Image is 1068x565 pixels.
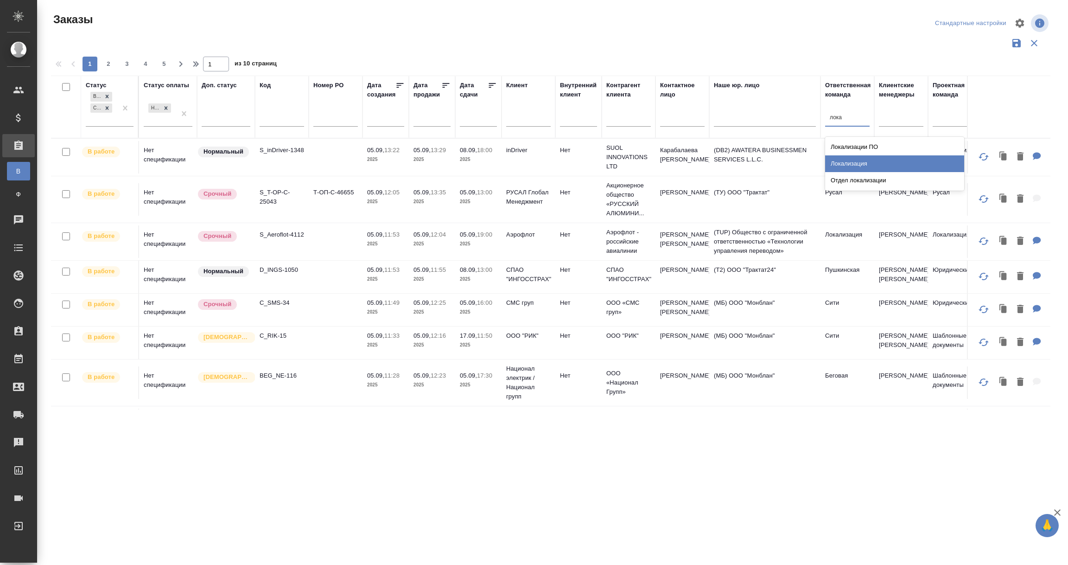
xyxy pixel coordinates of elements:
p: Нет [560,331,597,340]
td: [PERSON_NAME] [874,225,928,258]
td: Локализация [928,225,982,258]
button: Удалить [1012,333,1028,352]
p: Нормальный [203,267,243,276]
td: (OTP) Общество с ограниченной ответственностью «Вектор Развития» [709,406,820,443]
p: S_T-OP-C-25043 [260,188,304,206]
p: 12:25 [431,299,446,306]
div: Нет спецификации [148,103,161,113]
div: Выставляет ПМ после принятия заказа от КМа [81,298,133,311]
div: Доп. статус [202,81,237,90]
button: Удалить [1012,300,1028,319]
p: 2025 [413,155,451,164]
button: Обновить [973,188,995,210]
p: C_SMS-34 [260,298,304,308]
span: 🙏 [1039,516,1055,535]
p: СМС груп [506,298,551,308]
p: ООО "РИК" [506,331,551,340]
a: Ф [7,185,30,204]
span: Ф [12,190,25,199]
div: Дата создания [367,81,395,99]
td: Юридический [928,261,982,293]
td: Сити [820,327,874,359]
td: (МБ) ООО "Монблан" [709,294,820,326]
p: 2025 [460,275,497,284]
button: Сбросить фильтры [1025,34,1043,52]
div: Статус оплаты [144,81,189,90]
p: 05.09, [460,299,477,306]
p: 05.09, [367,332,384,339]
div: Дата продажи [413,81,441,99]
div: Нет спецификации [147,103,172,114]
div: Клиентские менеджеры [879,81,923,99]
td: [PERSON_NAME] [874,294,928,326]
button: Обновить [973,371,995,393]
td: [PERSON_NAME] [655,261,709,293]
p: 11:28 [384,372,400,379]
p: S_inDriver-1348 [260,146,304,155]
p: 05.09, [367,266,384,273]
td: [PERSON_NAME] [PERSON_NAME] [655,225,709,258]
p: 05.09, [413,189,431,196]
td: [PERSON_NAME] [PERSON_NAME] [874,261,928,293]
p: [DEMOGRAPHIC_DATA] [203,333,250,342]
p: В работе [88,147,114,156]
td: Русал [928,183,982,216]
td: (TUP) Общество с ограниченной ответственностью «Технологии управления переводом» [709,223,820,260]
p: 05.09, [413,299,431,306]
button: 🙏 [1036,514,1059,537]
button: Обновить [973,331,995,353]
button: Клонировать [995,148,1012,167]
div: Локализации ПО [825,139,964,155]
button: Клонировать [995,373,1012,392]
div: Ответственная команда [825,81,871,99]
p: Срочный [203,189,231,199]
div: Код [260,81,271,90]
button: 3 [120,57,134,71]
p: 13:00 [477,189,492,196]
td: Шаблонные документы [928,327,982,359]
p: 2025 [367,308,404,317]
p: Аэрофлот [506,230,551,239]
p: 11:50 [477,332,492,339]
p: 2025 [413,308,451,317]
p: 17.09, [460,332,477,339]
p: РУСАЛ Глобал Менеджмент [506,188,551,206]
div: Отдел локализации [825,172,964,189]
p: В работе [88,372,114,382]
span: 2 [101,59,116,69]
span: Посмотреть информацию [1031,14,1050,32]
p: В работе [88,300,114,309]
div: Выставляет ПМ после принятия заказа от КМа [81,188,133,200]
p: 13:22 [384,147,400,154]
div: Выставляет ПМ после принятия заказа от КМа [81,331,133,344]
div: Выставляется автоматически, если на указанный объем услуг необходимо больше времени в стандартном... [197,298,250,311]
p: Акционерное общество «РУССКИЙ АЛЮМИНИ... [606,181,651,218]
td: [PERSON_NAME] [PERSON_NAME] [655,409,709,441]
p: 17:30 [477,372,492,379]
p: 2025 [460,239,497,249]
td: [PERSON_NAME] [655,327,709,359]
p: 05.09, [367,147,384,154]
td: (МБ) ООО "Монблан" [709,327,820,359]
button: Удалить [1012,232,1028,251]
td: [PERSON_NAME] [655,183,709,216]
td: Нет спецификации [139,141,197,173]
p: В работе [88,333,114,342]
td: Нет спецификации [139,225,197,258]
span: Заказы [51,12,93,27]
p: 2025 [460,155,497,164]
td: Нет спецификации [139,327,197,359]
p: 11:33 [384,332,400,339]
div: Статус по умолчанию для стандартных заказов [197,146,250,158]
p: 2025 [367,239,404,249]
span: В [12,167,25,176]
p: Аэрофлот - российские авиалинии [606,228,651,256]
div: В работе, Сдан без статистики [89,103,113,114]
p: 12:05 [384,189,400,196]
p: 05.09, [413,372,431,379]
p: ООО "РИК" [606,331,651,340]
p: 05.09, [460,189,477,196]
p: 05.09, [460,231,477,238]
div: Контрагент клиента [606,81,651,99]
p: СПАО "ИНГОССТРАХ" [606,265,651,284]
